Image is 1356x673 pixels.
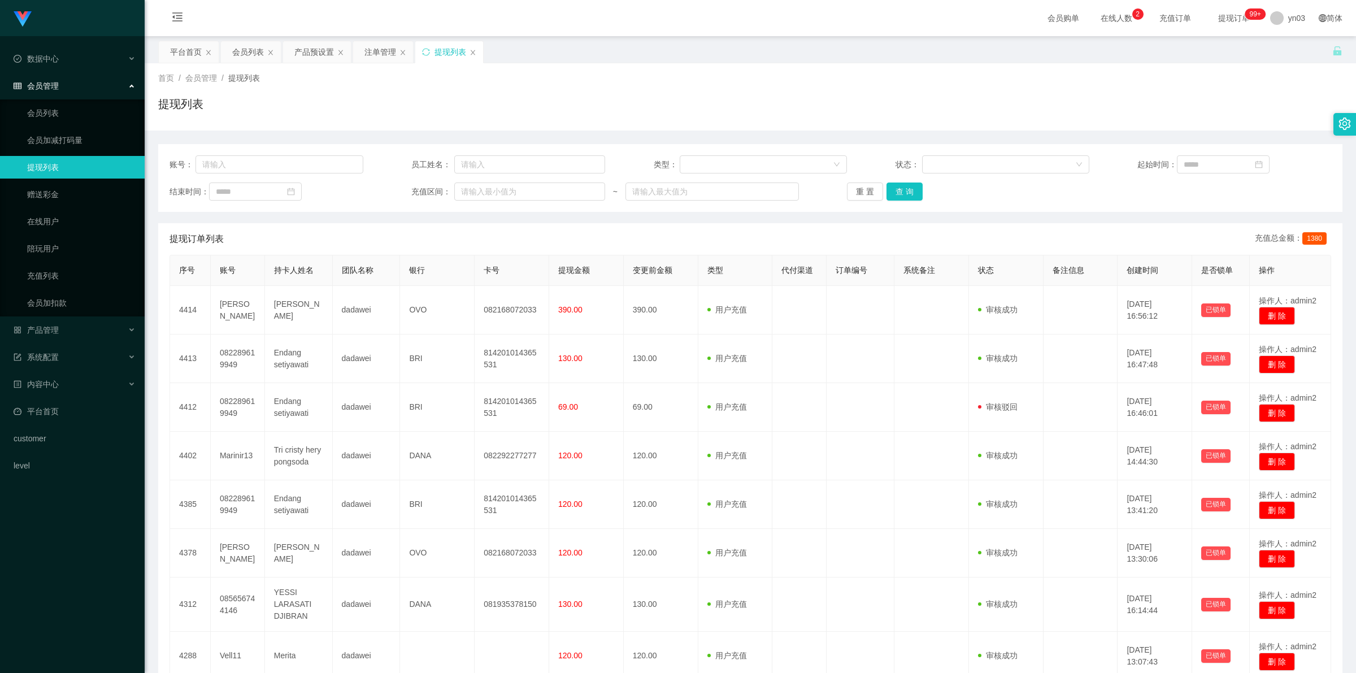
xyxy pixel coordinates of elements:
span: 内容中心 [14,380,59,389]
span: 69.00 [558,402,578,411]
button: 删 除 [1259,355,1295,374]
td: 4312 [170,578,211,632]
span: 提现列表 [228,73,260,83]
span: 审核成功 [978,305,1018,314]
td: 814201014365531 [475,335,549,383]
td: dadawei [333,529,401,578]
td: 082292277277 [475,432,549,480]
span: 代付渠道 [781,266,813,275]
td: 4402 [170,432,211,480]
td: 081935378150 [475,578,549,632]
button: 删 除 [1259,601,1295,619]
span: 操作人：admin2 [1259,442,1316,451]
i: 图标: close [205,49,212,56]
span: 用户充值 [707,402,747,411]
td: dadawei [333,335,401,383]
button: 重 置 [847,183,883,201]
button: 已锁单 [1201,546,1231,560]
a: 赠送彩金 [27,183,136,206]
td: BRI [400,480,475,529]
button: 已锁单 [1201,352,1231,366]
td: 082168072033 [475,286,549,335]
span: 操作人：admin2 [1259,490,1316,500]
button: 删 除 [1259,653,1295,671]
td: OVO [400,286,475,335]
button: 已锁单 [1201,303,1231,317]
span: 充值区间： [411,186,454,198]
a: 充值列表 [27,264,136,287]
span: 操作人：admin2 [1259,590,1316,600]
span: 用户充值 [707,651,747,660]
td: OVO [400,529,475,578]
td: 814201014365531 [475,480,549,529]
h1: 提现列表 [158,95,203,112]
td: 4385 [170,480,211,529]
span: 持卡人姓名 [274,266,314,275]
td: dadawei [333,578,401,632]
p: 2 [1136,8,1140,20]
i: 图标: menu-fold [158,1,197,37]
span: 审核驳回 [978,402,1018,411]
td: 69.00 [624,383,698,432]
td: 4378 [170,529,211,578]
a: customer [14,427,136,450]
input: 请输入 [454,155,605,173]
td: [DATE] 16:46:01 [1118,383,1192,432]
td: DANA [400,578,475,632]
i: 图标: unlock [1332,46,1342,56]
i: 图标: table [14,82,21,90]
td: BRI [400,383,475,432]
i: 图标: close [470,49,476,56]
td: 120.00 [624,529,698,578]
span: 120.00 [558,651,583,660]
td: [PERSON_NAME] [211,529,265,578]
button: 删 除 [1259,550,1295,568]
span: 员工姓名： [411,159,454,171]
span: 审核成功 [978,451,1018,460]
span: 系统配置 [14,353,59,362]
td: [PERSON_NAME] [265,529,333,578]
sup: 2 [1132,8,1144,20]
a: level [14,454,136,477]
td: YESSI LARASATI DJIBRAN [265,578,333,632]
td: Endang setiyawati [265,335,333,383]
button: 删 除 [1259,453,1295,471]
button: 查 询 [886,183,923,201]
td: 082289619949 [211,335,265,383]
span: 类型 [707,266,723,275]
span: 数据中心 [14,54,59,63]
span: 在线人数 [1095,14,1138,22]
input: 请输入最大值为 [625,183,799,201]
span: 提现金额 [558,266,590,275]
td: BRI [400,335,475,383]
button: 已锁单 [1201,449,1231,463]
td: [DATE] 13:30:06 [1118,529,1192,578]
span: 会员管理 [185,73,217,83]
td: 4412 [170,383,211,432]
input: 请输入 [195,155,363,173]
span: 备注信息 [1053,266,1084,275]
td: 130.00 [624,578,698,632]
i: 图标: calendar [1255,160,1263,168]
td: 082289619949 [211,383,265,432]
td: 814201014365531 [475,383,549,432]
button: 已锁单 [1201,498,1231,511]
span: 390.00 [558,305,583,314]
span: 审核成功 [978,354,1018,363]
div: 注单管理 [364,41,396,63]
span: 用户充值 [707,305,747,314]
td: 390.00 [624,286,698,335]
td: 085656744146 [211,578,265,632]
td: [DATE] 16:47:48 [1118,335,1192,383]
span: 审核成功 [978,651,1018,660]
td: [PERSON_NAME] [211,286,265,335]
span: 用户充值 [707,451,747,460]
span: 用户充值 [707,500,747,509]
div: 充值总金额： [1255,232,1331,246]
span: 审核成功 [978,500,1018,509]
td: 120.00 [624,480,698,529]
span: 银行 [409,266,425,275]
span: 用户充值 [707,354,747,363]
span: 操作人：admin2 [1259,345,1316,354]
td: [DATE] 14:44:30 [1118,432,1192,480]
